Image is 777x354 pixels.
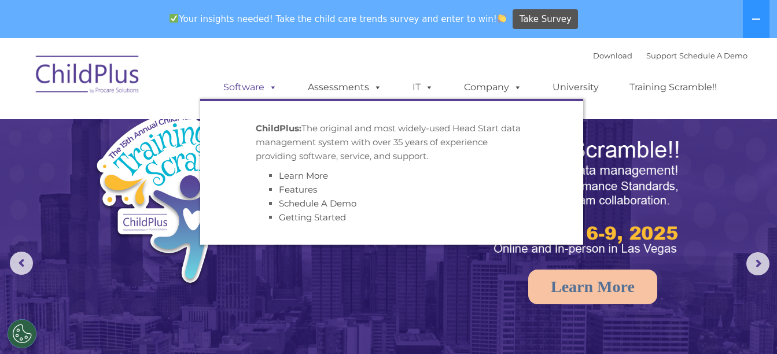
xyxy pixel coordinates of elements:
[279,170,328,181] a: Learn More
[520,9,572,30] span: Take Survey
[593,51,747,60] font: |
[279,198,356,209] a: Schedule A Demo
[30,47,146,105] img: ChildPlus by Procare Solutions
[212,76,289,99] a: Software
[8,319,36,348] button: Cookies Settings
[593,51,632,60] a: Download
[296,76,393,99] a: Assessments
[541,76,610,99] a: University
[279,212,346,223] a: Getting Started
[513,9,578,30] a: Take Survey
[165,8,511,30] span: Your insights needed! Take the child care trends survey and enter to win!
[279,184,317,195] a: Features
[401,76,445,99] a: IT
[161,76,196,85] span: Last name
[256,123,301,134] strong: ChildPlus:
[646,51,677,60] a: Support
[170,14,178,23] img: ✅
[452,76,533,99] a: Company
[618,76,728,99] a: Training Scramble!!
[679,51,747,60] a: Schedule A Demo
[256,121,528,163] p: The original and most widely-used Head Start data management system with over 35 years of experie...
[528,270,657,304] a: Learn More
[498,14,506,23] img: 👏
[161,124,210,132] span: Phone number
